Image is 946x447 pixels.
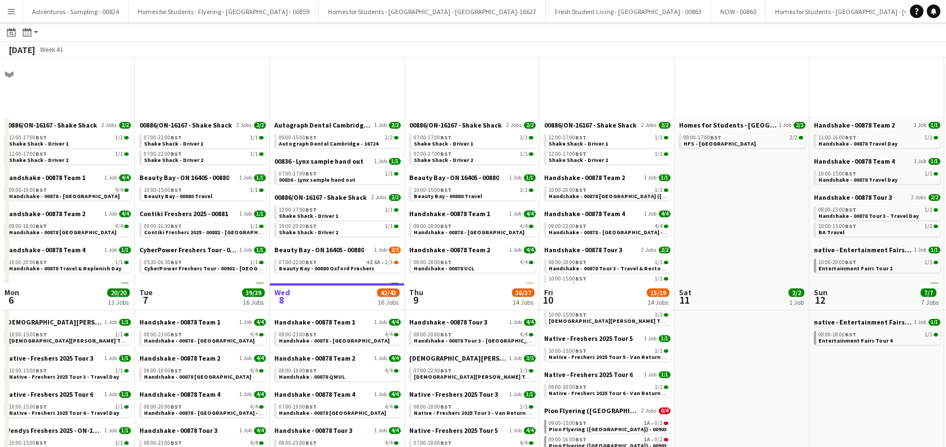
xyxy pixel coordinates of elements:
[659,247,671,253] span: 2/2
[279,222,398,235] a: 19:00-20:00BST1/1Shake Shack - Driver 2
[9,187,47,193] span: 09:00-19:00
[254,174,266,181] span: 1/1
[279,170,398,183] a: 07:00-17:00BST1/100836 - Lynx sample hand out
[818,140,897,147] span: Handshake - 00878 Travel Day
[845,222,856,230] span: BST
[414,260,452,265] span: 08:00-18:00
[818,135,856,141] span: 11:00-16:00
[139,282,266,318] div: Domino's - [GEOGRAPHIC_DATA] 163661 Job2/210:00-17:00BST2/2Domino's - [GEOGRAPHIC_DATA] 16366
[385,171,393,177] span: 1/1
[409,246,536,254] a: Handshake - 00878 Team 21 Job4/4
[818,258,938,271] a: 10:00-20:00BST1/1Entertainment Fairs Tour 2
[139,173,266,209] div: Beauty Bay - ON 16405 - 008801 Job1/110:00-15:00BST1/1Beauty Bay - 00880 Travel
[385,260,393,265] span: 2/3
[366,260,373,265] span: 4I
[414,150,533,163] a: 07:00-17:00BST1/1Shake Shack - Driver 2
[414,258,533,271] a: 08:00-18:00BST4/4Handshake - 00878 UCL
[929,122,940,129] span: 1/1
[845,134,856,141] span: BST
[524,247,536,253] span: 4/4
[929,194,940,201] span: 2/2
[684,134,803,147] a: 09:00-17:00BST2/2HFS - [GEOGRAPHIC_DATA]
[818,229,844,236] span: BA Travel
[139,121,266,129] a: 00886/ON-16167 - Shake Shack2 Jobs2/2
[509,247,522,253] span: 1 Job
[549,140,608,147] span: Shake Shack - Driver 1
[250,151,258,157] span: 1/1
[544,121,637,129] span: 00886/ON-16167 - Shake Shack
[520,187,528,193] span: 1/1
[655,135,663,141] span: 1/1
[929,158,940,165] span: 1/1
[814,246,940,254] a: native - Entertainment Fairs Tour 21 Job1/1
[9,229,116,236] span: Handshake - 00878 Imperial College
[36,150,47,157] span: BST
[414,224,452,229] span: 08:00-18:00
[305,222,317,230] span: BST
[319,1,546,23] button: Homes for Students - [GEOGRAPHIC_DATA] - [GEOGRAPHIC_DATA]-16627
[9,192,120,200] span: Handshake - 00878 - Leicester
[139,173,229,182] span: Beauty Bay - ON 16405 - 00880
[36,186,47,194] span: BST
[520,260,528,265] span: 4/4
[414,187,452,193] span: 10:00-15:00
[36,134,47,141] span: BST
[139,246,237,254] span: CyberPower Freshers Tour - 00901
[814,121,940,129] a: Handshake - 00878 Team 21 Job1/1
[549,135,586,141] span: 12:00-17:00
[254,247,266,253] span: 1/1
[239,174,252,181] span: 1 Job
[254,211,266,217] span: 1/1
[684,140,756,147] span: HFS - Bristol
[818,171,856,177] span: 10:00-15:00
[925,135,932,141] span: 1/1
[414,156,473,164] span: Shake Shack - Driver 2
[818,224,856,229] span: 10:00-15:00
[549,265,678,272] span: Handshake - 00878 Tour 3 - Travel & Restock Day
[279,135,317,141] span: 09:00-15:00
[440,186,452,194] span: BST
[279,134,398,147] a: 09:00-15:00BST2/2Autograph Dental Cambridge - 16724
[818,170,938,183] a: 10:00-15:00BST1/1Handshake - 00878 Travel Day
[374,247,387,253] span: 1 Job
[5,246,131,282] div: Handshake - 00878 Team 41 Job1/110:00-20:00BST1/1Handshake - 00878 Travel & Replenish Day
[520,151,528,157] span: 1/1
[144,224,182,229] span: 09:00-16:30
[549,229,694,236] span: Handshake - 00878 - Loughborough University - Onsite Day
[524,174,536,181] span: 1/1
[115,260,123,265] span: 1/1
[119,211,131,217] span: 4/4
[794,122,805,129] span: 2/2
[818,206,938,219] a: 08:00-13:00BST1/1Handshake - 00878 Tour 3 - Travel Day
[9,260,47,265] span: 10:00-20:00
[814,246,940,282] div: native - Entertainment Fairs Tour 21 Job1/110:00-20:00BST1/1Entertainment Fairs Tour 2
[104,247,117,253] span: 1 Job
[925,171,932,177] span: 1/1
[925,260,932,265] span: 1/1
[925,207,932,213] span: 1/1
[655,260,663,265] span: 1/1
[509,211,522,217] span: 1 Job
[279,260,317,265] span: 07:00-22:00
[659,211,671,217] span: 4/4
[115,187,123,193] span: 4/4
[414,134,533,147] a: 07:00-17:00BST1/1Shake Shack - Driver 1
[279,229,338,236] span: Shake Shack - Driver 2
[385,207,393,213] span: 1/1
[440,222,452,230] span: BST
[139,173,266,182] a: Beauty Bay - ON 16405 - 008801 Job1/1
[409,209,536,218] a: Handshake - 00878 Team 11 Job4/4
[279,224,317,229] span: 19:00-20:00
[655,187,663,193] span: 1/1
[139,121,266,173] div: 00886/ON-16167 - Shake Shack2 Jobs2/207:00-22:00BST1/1Shake Shack - Driver 107:00-22:00BST1/1Shak...
[9,134,129,147] a: 12:00-17:00BST1/1Shake Shack - Driver 1
[250,260,258,265] span: 1/1
[549,224,586,229] span: 08:00-23:00
[409,173,499,182] span: Beauty Bay - ON 16405 - 00880
[549,281,575,288] span: BA Travel
[549,275,668,288] a: 10:00-15:00BST1/1BA Travel
[520,135,528,141] span: 1/1
[414,186,533,199] a: 10:00-15:00BST1/1Beauty Bay - 00880 Travel
[818,265,892,272] span: Entertainment Fairs Tour 2
[170,222,182,230] span: BST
